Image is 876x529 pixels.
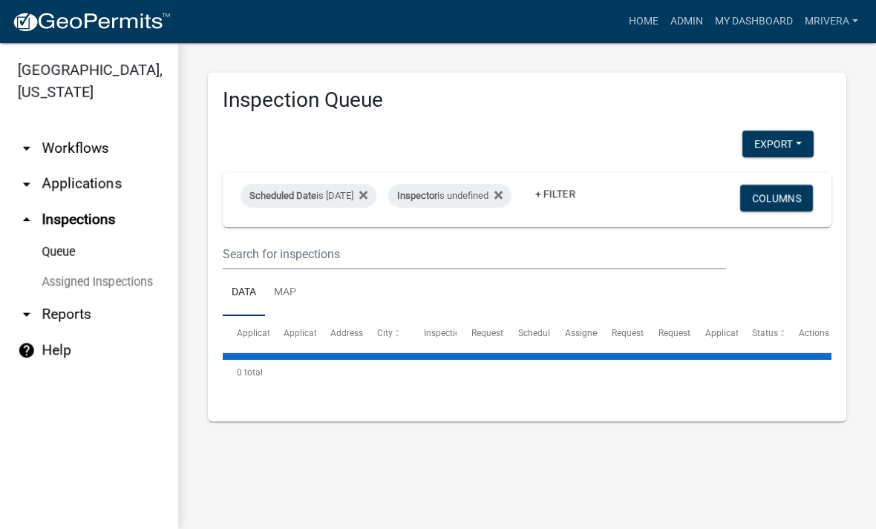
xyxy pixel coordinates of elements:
[223,239,726,269] input: Search for inspections
[223,269,265,317] a: Data
[785,316,831,352] datatable-header-cell: Actions
[738,316,785,352] datatable-header-cell: Status
[223,316,269,352] datatable-header-cell: Application
[284,328,351,338] span: Application Type
[424,328,487,338] span: Inspection Type
[18,175,36,193] i: arrow_drop_down
[18,211,36,229] i: arrow_drop_up
[249,190,316,201] span: Scheduled Date
[691,316,738,352] datatable-header-cell: Application Description
[388,184,511,208] div: is undefined
[565,328,641,338] span: Assigned Inspector
[330,328,363,338] span: Address
[550,316,597,352] datatable-header-cell: Assigned Inspector
[410,316,457,352] datatable-header-cell: Inspection Type
[237,328,283,338] span: Application
[523,180,587,207] a: + Filter
[623,7,664,36] a: Home
[612,328,679,338] span: Requestor Name
[241,184,376,208] div: is [DATE]
[457,316,503,352] datatable-header-cell: Requested Date
[269,316,316,352] datatable-header-cell: Application Type
[658,328,727,338] span: Requestor Phone
[742,131,814,157] button: Export
[397,190,437,201] span: Inspector
[664,7,709,36] a: Admin
[709,7,799,36] a: My Dashboard
[471,328,534,338] span: Requested Date
[377,328,393,338] span: City
[18,341,36,359] i: help
[799,7,864,36] a: mrivera
[18,139,36,157] i: arrow_drop_down
[265,269,305,317] a: Map
[705,328,799,338] span: Application Description
[644,316,691,352] datatable-header-cell: Requestor Phone
[598,316,644,352] datatable-header-cell: Requestor Name
[363,316,410,352] datatable-header-cell: City
[799,328,829,338] span: Actions
[316,316,363,352] datatable-header-cell: Address
[752,328,778,338] span: Status
[503,316,550,352] datatable-header-cell: Scheduled Time
[518,328,582,338] span: Scheduled Time
[18,306,36,323] i: arrow_drop_down
[223,88,831,113] h3: Inspection Queue
[740,185,813,211] button: Columns
[223,354,831,391] div: 0 total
